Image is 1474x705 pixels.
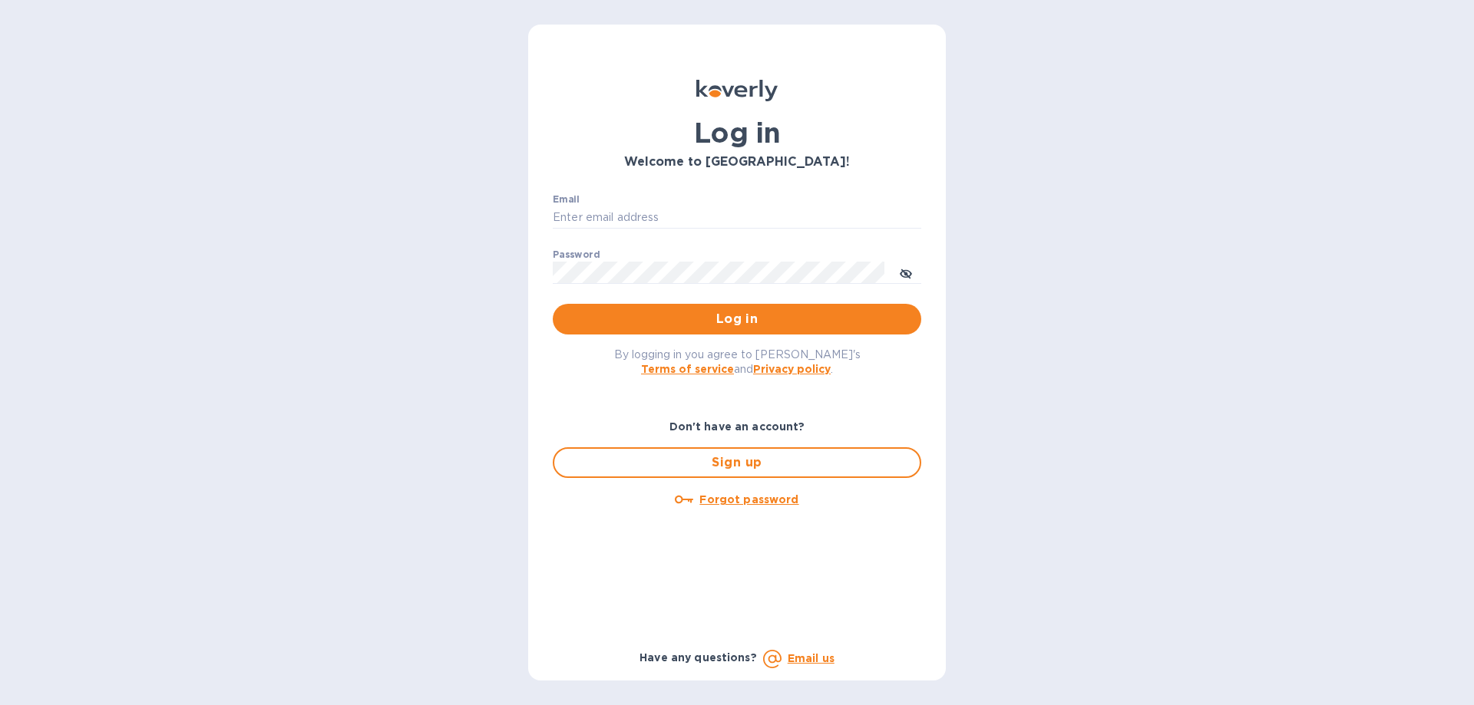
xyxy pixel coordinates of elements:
[553,250,600,259] label: Password
[640,651,757,664] b: Have any questions?
[891,257,921,288] button: toggle password visibility
[614,348,861,375] span: By logging in you agree to [PERSON_NAME]'s and .
[753,363,831,375] a: Privacy policy
[553,155,921,170] h3: Welcome to [GEOGRAPHIC_DATA]!
[553,447,921,478] button: Sign up
[641,363,734,375] a: Terms of service
[553,206,921,229] input: Enter email address
[553,117,921,149] h1: Log in
[553,304,921,334] button: Log in
[788,652,834,664] a: Email us
[567,453,907,472] span: Sign up
[553,195,580,204] label: Email
[565,310,909,328] span: Log in
[696,80,778,101] img: Koverly
[669,420,805,433] b: Don't have an account?
[699,493,798,506] u: Forgot password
